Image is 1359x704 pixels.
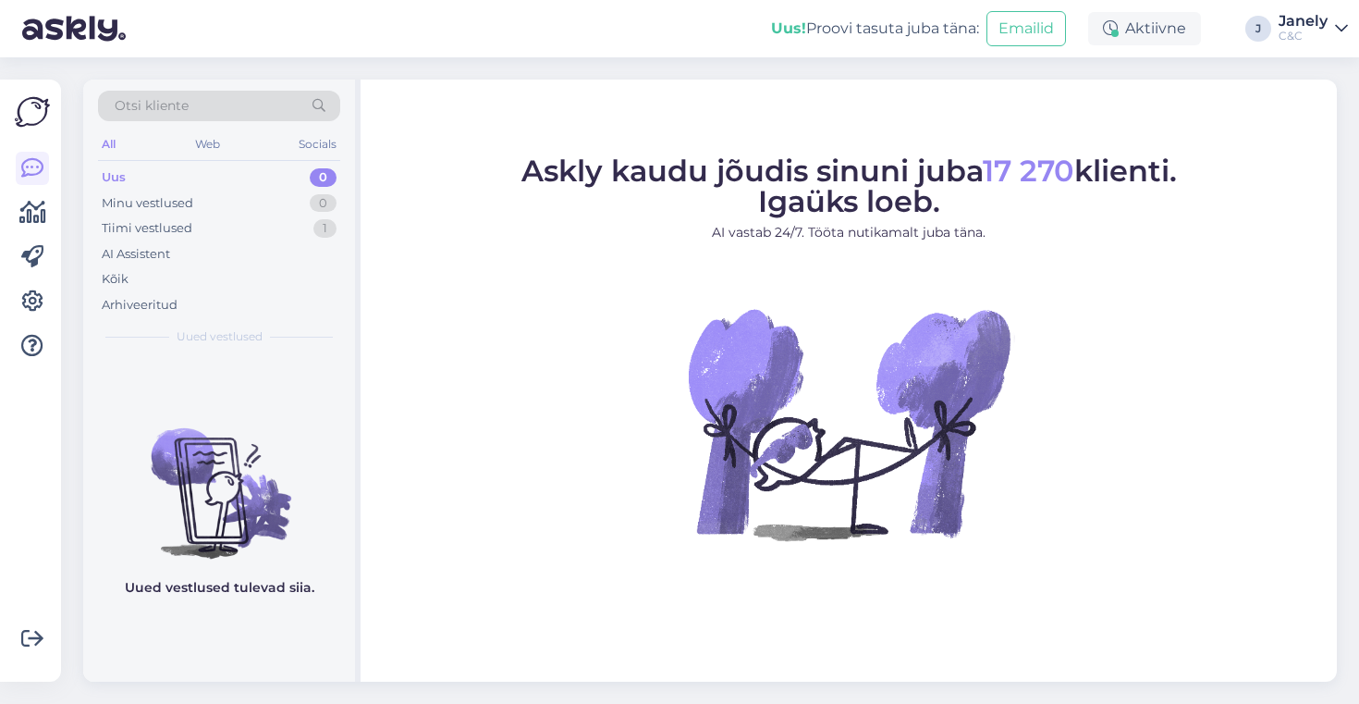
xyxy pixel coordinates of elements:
div: Socials [295,132,340,156]
div: All [98,132,119,156]
img: No chats [83,395,355,562]
div: Web [191,132,224,156]
div: Kõik [102,270,129,289]
a: JanelyC&C [1279,14,1348,43]
button: Emailid [986,11,1066,46]
span: Uued vestlused [177,328,263,345]
div: Minu vestlused [102,194,193,213]
span: 17 270 [983,153,1074,189]
div: J [1245,16,1271,42]
p: AI vastab 24/7. Tööta nutikamalt juba täna. [521,223,1177,242]
b: Uus! [771,19,806,37]
div: Aktiivne [1088,12,1201,45]
span: Otsi kliente [115,96,189,116]
div: Janely [1279,14,1328,29]
div: Arhiveeritud [102,296,178,315]
img: No Chat active [682,257,1015,590]
div: 0 [310,194,337,213]
p: Uued vestlused tulevad siia. [125,578,314,598]
div: AI Assistent [102,245,170,264]
span: Askly kaudu jõudis sinuni juba klienti. Igaüks loeb. [521,153,1177,219]
div: C&C [1279,29,1328,43]
div: Proovi tasuta juba täna: [771,18,979,40]
div: Uus [102,168,126,187]
div: Tiimi vestlused [102,219,192,238]
img: Askly Logo [15,94,50,130]
div: 1 [313,219,337,238]
div: 0 [310,168,337,187]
